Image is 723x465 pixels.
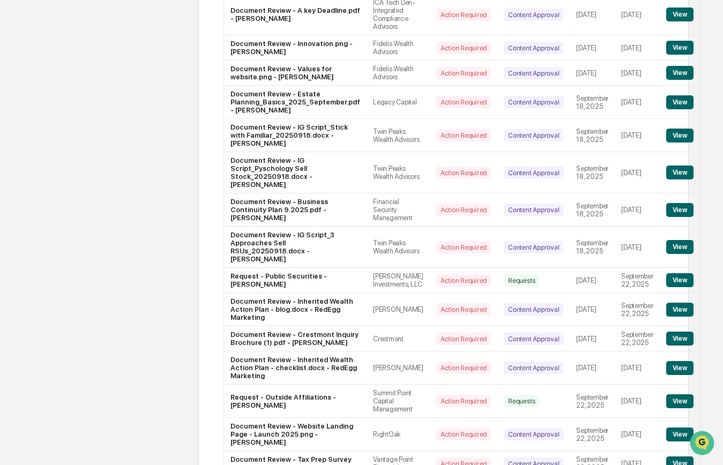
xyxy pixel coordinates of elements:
button: View [666,166,694,179]
a: 🔎Data Lookup [6,151,72,170]
button: View [666,240,694,254]
div: Action Required [436,96,491,108]
div: Requests [504,274,539,287]
td: September 22, 2025 [615,268,660,293]
td: [DATE] [570,268,615,293]
a: 🗄️Attestations [73,131,137,150]
td: [DATE] [615,119,660,152]
td: [DATE] [570,351,615,385]
td: Document Review - Innovation.png - [PERSON_NAME] [224,35,367,61]
div: Action Required [436,167,491,179]
span: Preclearance [21,135,69,146]
div: Content Approval [504,9,563,21]
a: Powered byPylon [76,181,130,190]
a: 🖐️Preclearance [6,131,73,150]
td: Document Review - Values for website.png - [PERSON_NAME] [224,61,367,86]
td: September 22, 2025 [615,293,660,326]
p: How can we help? [11,22,195,40]
td: Document Review - Business Continuity Plan 9.2025.pdf - [PERSON_NAME] [224,193,367,227]
div: Content Approval [504,428,563,440]
div: Action Required [436,428,491,440]
div: Action Required [436,274,491,287]
div: 🗄️ [78,136,86,145]
div: Action Required [436,42,491,54]
td: September 18, 2025 [570,227,615,268]
div: Content Approval [504,167,563,179]
button: View [666,66,694,80]
div: Content Approval [504,333,563,345]
td: Summit Point Capital Management [367,385,430,418]
td: [DATE] [570,293,615,326]
td: [DATE] [615,35,660,61]
div: Action Required [436,362,491,374]
td: [DATE] [615,418,660,451]
td: [PERSON_NAME] [367,351,430,385]
td: Document Review - Estate Planning_Basics_2025_September.pdf - [PERSON_NAME] [224,86,367,119]
button: Start new chat [182,85,195,98]
div: Content Approval [504,241,563,253]
td: [DATE] [570,326,615,351]
td: Document Review - Crestmont Inquiry Brochure (1).pdf - [PERSON_NAME] [224,326,367,351]
button: View [666,394,694,408]
div: Content Approval [504,204,563,216]
div: Content Approval [504,129,563,141]
td: September 22, 2025 [570,385,615,418]
div: Content Approval [504,67,563,79]
td: [DATE] [615,193,660,227]
div: Action Required [436,395,491,407]
div: Action Required [436,241,491,253]
img: 1746055101610-c473b297-6a78-478c-a979-82029cc54cd1 [11,82,30,101]
td: Legacy Capital [367,86,430,119]
div: Content Approval [504,42,563,54]
div: Requests [504,395,539,407]
div: 🔎 [11,156,19,165]
td: [DATE] [615,227,660,268]
div: Content Approval [504,303,563,316]
td: Crestmont [367,326,430,351]
td: September 18, 2025 [570,193,615,227]
td: RightOak [367,418,430,451]
button: View [666,332,694,346]
button: View [666,273,694,287]
div: Action Required [436,129,491,141]
td: Financial Security Management [367,193,430,227]
td: September 22, 2025 [570,418,615,451]
button: View [666,361,694,375]
td: September 18, 2025 [570,86,615,119]
td: Document Review - IG Script_3 Approaches Sell RSUs_20250918.docx - [PERSON_NAME] [224,227,367,268]
button: View [666,427,694,441]
td: Document Review - Website Landing Page - Launch 2025.png - [PERSON_NAME] [224,418,367,451]
iframe: Open customer support [689,430,718,459]
div: Action Required [436,303,491,316]
button: View [666,129,694,142]
td: [DATE] [615,152,660,193]
button: View [666,203,694,217]
td: [DATE] [570,61,615,86]
td: Document Review - IG Script_Pyschology Sell Stock_20250918.docx - [PERSON_NAME] [224,152,367,193]
td: Document Review - IG Script_Stick with Familiar_20250918.docx - [PERSON_NAME] [224,119,367,152]
td: September 22, 2025 [615,326,660,351]
td: Fidelis Wealth Advisors [367,61,430,86]
td: September 18, 2025 [570,152,615,193]
td: [DATE] [570,35,615,61]
span: Data Lookup [21,155,68,166]
div: Start new chat [36,82,176,93]
td: Request - Public Securities - [PERSON_NAME] [224,268,367,293]
button: View [666,7,694,21]
div: Action Required [436,204,491,216]
button: View [666,41,694,55]
td: [DATE] [615,61,660,86]
div: Action Required [436,333,491,345]
div: Content Approval [504,362,563,374]
td: Twin Peaks Wealth Advisors [367,119,430,152]
span: Attestations [88,135,133,146]
td: [DATE] [615,351,660,385]
td: [DATE] [615,385,660,418]
td: Document Review - Inherited Wealth Action Plan - checklist.docx - RedEgg Marketing [224,351,367,385]
div: Content Approval [504,96,563,108]
td: Document Review - Inherited Wealth Action Plan - blog.docx - RedEgg Marketing [224,293,367,326]
td: Twin Peaks Wealth Advisors [367,227,430,268]
td: [DATE] [615,86,660,119]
